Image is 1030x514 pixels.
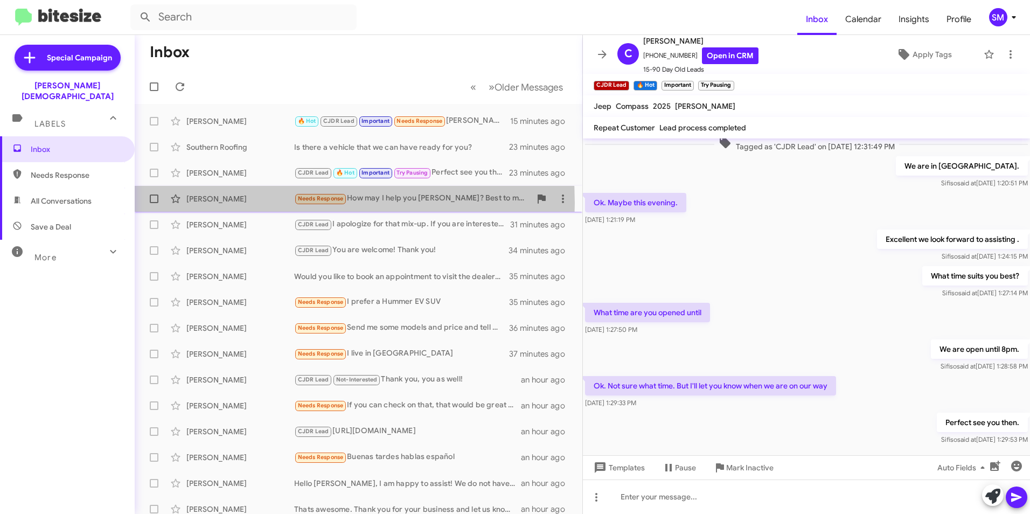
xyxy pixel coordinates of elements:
[653,458,705,477] button: Pause
[585,325,637,334] span: [DATE] 1:27:50 PM
[594,101,611,111] span: Jeep
[294,425,521,437] div: [URL][DOMAIN_NAME]
[521,478,574,489] div: an hour ago
[643,34,758,47] span: [PERSON_NAME]
[186,349,294,359] div: [PERSON_NAME]
[585,303,710,322] p: What time are you opened until
[624,45,632,62] span: C
[294,115,510,127] div: [PERSON_NAME] is working a deal. I'll be honest last time I went to [PERSON_NAME] for [PERSON_NAM...
[675,101,735,111] span: [PERSON_NAME]
[509,142,574,152] div: 23 minutes ago
[837,4,890,35] a: Calendar
[464,76,483,98] button: Previous
[495,81,563,93] span: Older Messages
[294,451,521,463] div: Buenas tardes hablas español
[942,289,1028,297] span: Sifiso [DATE] 1:27:14 PM
[869,45,978,64] button: Apply Tags
[186,452,294,463] div: [PERSON_NAME]
[659,123,746,133] span: Lead process completed
[186,142,294,152] div: Southern Roofing
[594,81,629,91] small: CJDR Lead
[980,8,1018,26] button: SM
[702,47,758,64] a: Open in CRM
[31,196,92,206] span: All Conversations
[31,144,122,155] span: Inbox
[361,117,389,124] span: Important
[509,245,574,256] div: 34 minutes ago
[698,81,734,91] small: Try Pausing
[31,170,122,180] span: Needs Response
[298,350,344,357] span: Needs Response
[34,253,57,262] span: More
[186,400,294,411] div: [PERSON_NAME]
[298,324,344,331] span: Needs Response
[34,119,66,129] span: Labels
[130,4,357,30] input: Search
[294,192,531,205] div: How may I help you [PERSON_NAME]? Best to my knowledge, you don't currently have a car that I may...
[957,435,976,443] span: said at
[464,76,569,98] nav: Page navigation example
[509,349,574,359] div: 37 minutes ago
[591,458,645,477] span: Templates
[294,244,509,256] div: You are welcome! Thank you!
[298,117,316,124] span: 🔥 Hot
[186,168,294,178] div: [PERSON_NAME]
[294,296,509,308] div: I prefer a Hummer EV SUV
[509,168,574,178] div: 23 minutes ago
[482,76,569,98] button: Next
[294,478,521,489] div: Hello [PERSON_NAME], I am happy to assist! We do not have a C-Class at the moment in our inventor...
[361,169,389,176] span: Important
[186,245,294,256] div: [PERSON_NAME]
[396,117,442,124] span: Needs Response
[662,81,694,91] small: Important
[323,117,354,124] span: CJDR Lead
[714,136,899,152] span: Tagged as 'CJDR Lead' on [DATE] 12:31:49 PM
[336,169,354,176] span: 🔥 Hot
[47,52,112,63] span: Special Campaign
[941,179,1028,187] span: Sifiso [DATE] 1:20:51 PM
[186,116,294,127] div: [PERSON_NAME]
[942,252,1028,260] span: Sifiso [DATE] 1:24:15 PM
[653,101,671,111] span: 2025
[294,166,509,179] div: Perfect see you then.
[509,297,574,308] div: 35 minutes ago
[294,399,521,412] div: If you can check on that, that would be great thanks
[294,348,509,360] div: I live in [GEOGRAPHIC_DATA]
[521,452,574,463] div: an hour ago
[186,297,294,308] div: [PERSON_NAME]
[186,193,294,204] div: [PERSON_NAME]
[298,169,329,176] span: CJDR Lead
[585,193,686,212] p: Ok. Maybe this evening.
[726,458,774,477] span: Mark Inactive
[634,81,657,91] small: 🔥 Hot
[298,247,329,254] span: CJDR Lead
[150,44,190,61] h1: Inbox
[877,230,1028,249] p: Excellent we look forward to assisting .
[890,4,938,35] span: Insights
[922,266,1028,286] p: What time suits you best?
[294,142,509,152] div: Is there a vehicle that we can have ready for you?
[675,458,696,477] span: Pause
[941,362,1028,370] span: Sifiso [DATE] 1:28:58 PM
[941,435,1028,443] span: Sifiso [DATE] 1:29:53 PM
[470,80,476,94] span: «
[509,323,574,334] div: 36 minutes ago
[938,4,980,35] span: Profile
[186,374,294,385] div: [PERSON_NAME]
[510,116,574,127] div: 15 minutes ago
[294,322,509,334] div: Send me some models and price and tell me if can I trade , thanks
[298,454,344,461] span: Needs Response
[896,156,1028,176] p: We are in [GEOGRAPHIC_DATA].
[294,218,510,231] div: I apologize for that mix-up. If you are interested in a new vehicle, trading or selling your curr...
[585,376,836,395] p: Ok. Not sure what time. But I'll let you know when we are on our way
[396,169,428,176] span: Try Pausing
[298,376,329,383] span: CJDR Lead
[958,252,977,260] span: said at
[521,426,574,437] div: an hour ago
[913,45,952,64] span: Apply Tags
[585,216,635,224] span: [DATE] 1:21:19 PM
[298,298,344,305] span: Needs Response
[616,101,649,111] span: Compass
[583,458,653,477] button: Templates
